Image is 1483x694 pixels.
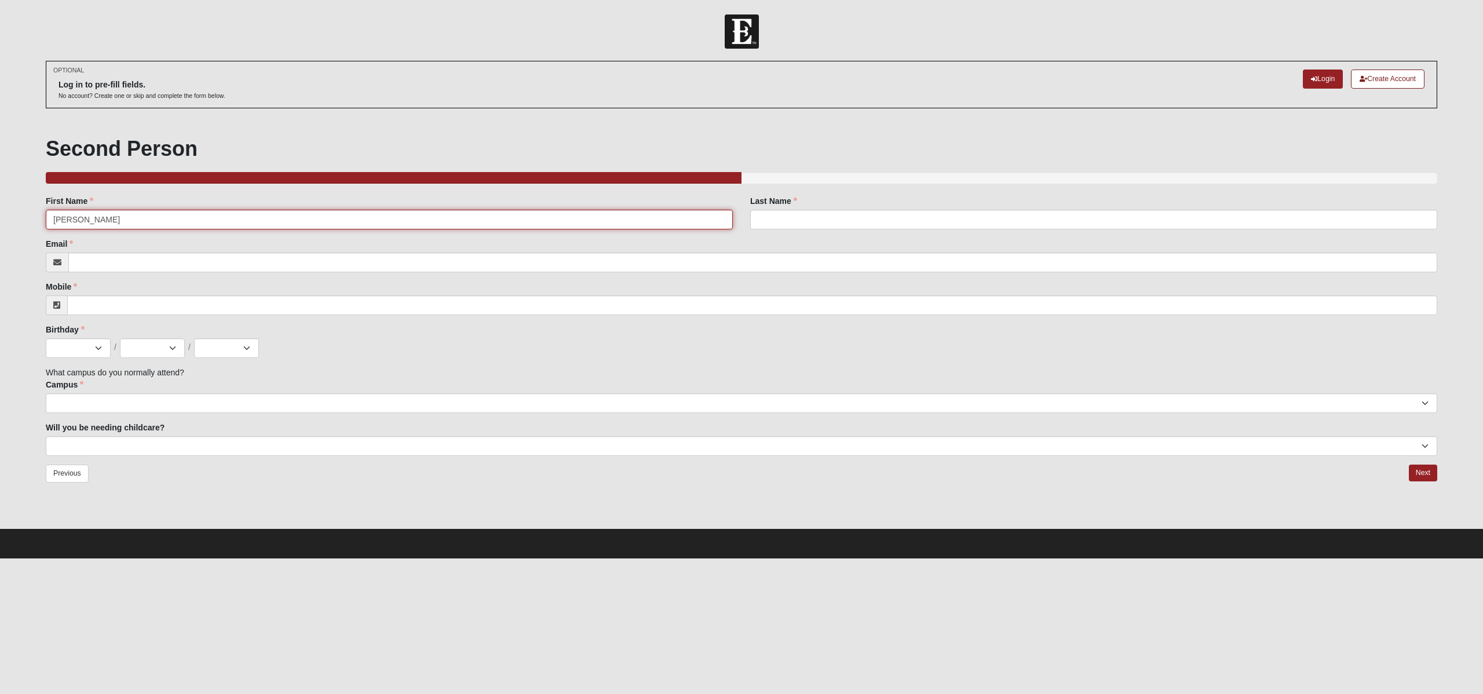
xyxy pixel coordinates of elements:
label: Will you be needing childcare? [46,422,165,433]
a: Login [1303,70,1343,89]
a: Create Account [1351,70,1424,89]
label: Email [46,238,73,250]
div: What campus do you normally attend? [46,195,1437,456]
img: Church of Eleven22 Logo [725,14,759,49]
label: Last Name [750,195,797,207]
label: First Name [46,195,93,207]
span: / [188,341,191,354]
label: Birthday [46,324,85,335]
p: No account? Create one or skip and complete the form below. [59,92,225,100]
h6: Log in to pre-fill fields. [59,80,225,90]
label: Campus [46,379,83,390]
label: Mobile [46,281,77,293]
a: Previous [46,465,89,483]
small: OPTIONAL [53,66,84,75]
a: Next [1409,465,1437,481]
h1: Second Person [46,136,1437,161]
span: / [114,341,116,354]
